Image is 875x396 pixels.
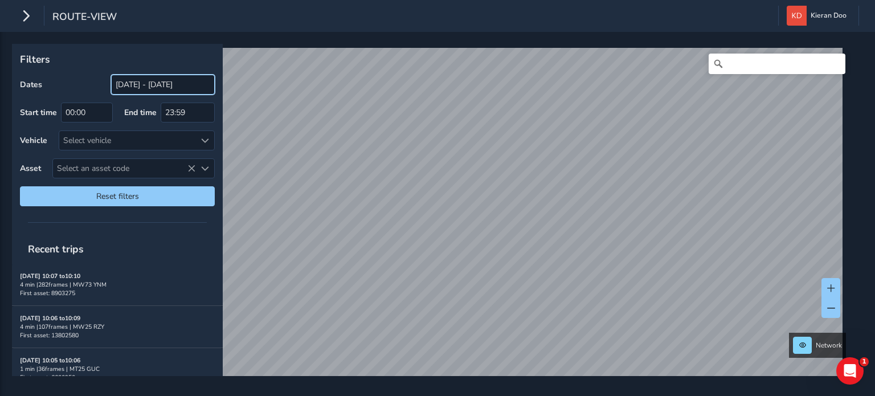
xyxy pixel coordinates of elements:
strong: [DATE] 10:07 to 10:10 [20,272,80,280]
label: Asset [20,163,41,174]
strong: [DATE] 10:05 to 10:06 [20,356,80,365]
strong: [DATE] 10:06 to 10:09 [20,314,80,322]
span: First asset: 6600950 [20,373,75,382]
div: 4 min | 107 frames | MW25 RZY [20,322,215,331]
span: Recent trips [20,234,92,264]
label: Vehicle [20,135,47,146]
p: Filters [20,52,215,67]
iframe: Intercom live chat [836,357,864,385]
div: Select vehicle [59,131,195,150]
span: 1 [860,357,869,366]
button: Kieran Doo [787,6,851,26]
span: Select an asset code [53,159,195,178]
canvas: Map [16,48,843,389]
img: diamond-layout [787,6,807,26]
label: Start time [20,107,57,118]
span: Kieran Doo [811,6,847,26]
label: Dates [20,79,42,90]
div: 1 min | 36 frames | MT25 GUC [20,365,215,373]
button: Reset filters [20,186,215,206]
span: First asset: 8903275 [20,289,75,297]
div: 4 min | 282 frames | MW73 YNM [20,280,215,289]
span: Reset filters [28,191,206,202]
span: route-view [52,10,117,26]
span: Network [816,341,842,350]
label: End time [124,107,157,118]
input: Search [709,54,845,74]
div: Select an asset code [195,159,214,178]
span: First asset: 13802580 [20,331,79,340]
